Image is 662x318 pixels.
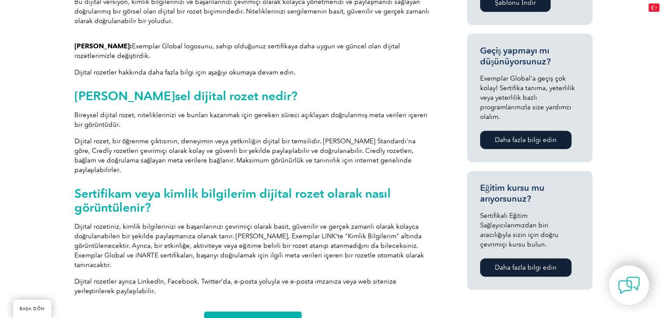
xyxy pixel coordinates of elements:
[74,111,427,129] font: Bireysel dijital rozet, niteliklerinizi ve bunları kazanmak için gereken süreci açıklayan doğrula...
[495,264,557,271] font: Daha fazla bilgi edin
[74,42,132,50] font: [PERSON_NAME]:
[74,68,296,76] font: Dijital rozetler hakkında daha fazla bilgi için aşağıyı okumaya devam edin.
[480,45,551,67] font: Geçiş yapmayı mı düşünüyorsunuz?
[480,258,571,277] a: Daha fazla bilgi edin
[649,3,659,12] img: tr
[480,131,571,149] a: Daha fazla bilgi edin
[74,137,416,174] font: Dijital rozet, bir öğrenme çıktısının, deneyimin veya yetkinliğin dijital bir temsilidir. [PERSON...
[13,300,51,318] a: BAŞA DÖN
[74,223,424,269] font: Dijital rozetiniz, kimlik bilgilerinizi ve başarılarınızı çevrimiçi olarak basit, güvenilir ve ge...
[480,74,575,121] font: Exemplar Global'a geçiş çok kolay! Sertifika tanıma, yeterlilik veya yeterlilik bazlı programları...
[74,277,397,295] font: Dijital rozetler ayrıca LinkedIn, Facebook, Twitter'da, e-posta yoluyla ve e-posta imzanıza veya ...
[480,183,544,204] font: Eğitim kursu mu arıyorsunuz?
[74,88,298,103] font: [PERSON_NAME]sel dijital rozet nedir?
[74,42,400,60] font: Exemplar Global logosunu, sahip olduğunuz sertifikaya daha uygun ve güncel olan dijital rozetleri...
[480,212,558,248] font: Sertifikalı Eğitim Sağlayıcılarımızdan biri aracılığıyla sizin için doğru çevrimiçi kursu bulun.
[618,274,640,296] img: contact-chat.png
[74,186,391,215] font: Sertifikam veya kimlik bilgilerim dijital rozet olarak nasıl görüntülenir?
[495,136,557,144] font: Daha fazla bilgi edin
[20,306,45,311] font: BAŞA DÖN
